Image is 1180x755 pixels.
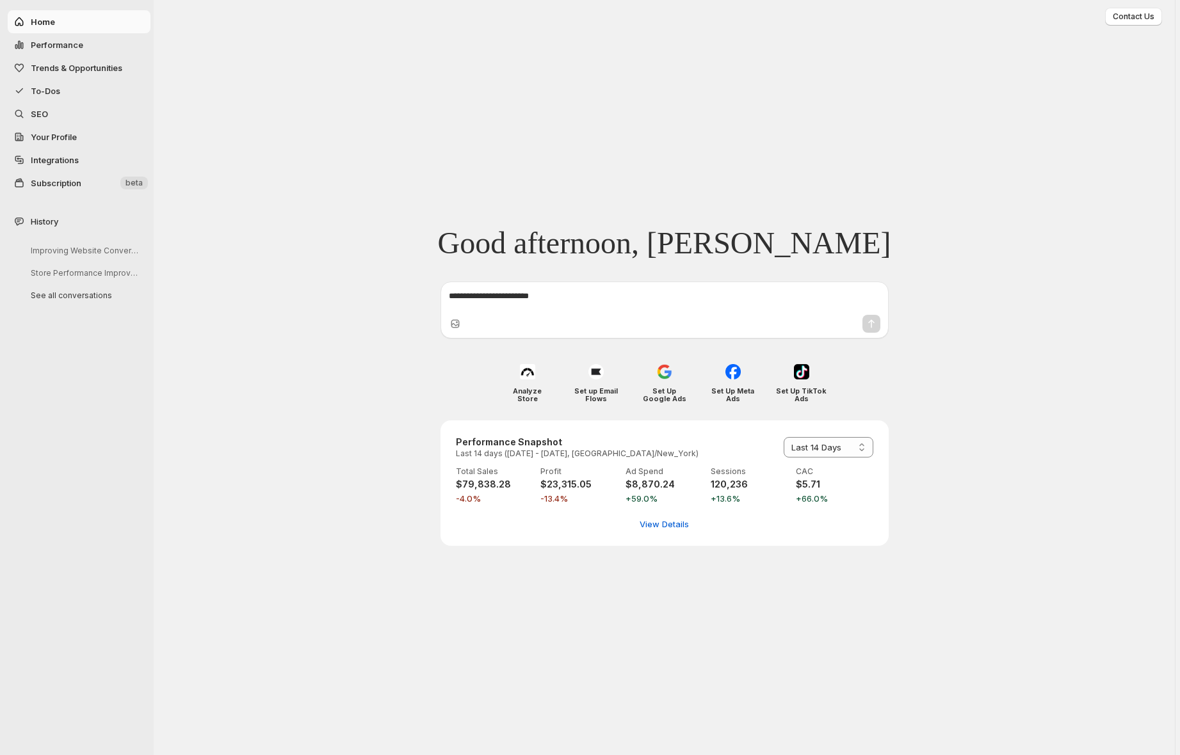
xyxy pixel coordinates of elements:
button: See all conversations [20,285,149,305]
span: Good afternoon, [PERSON_NAME] [438,225,891,262]
h4: Set up Email Flows [570,387,621,402]
a: Integrations [8,148,150,171]
button: Contact Us [1105,8,1162,26]
span: To-Dos [31,86,60,96]
button: Subscription [8,171,150,195]
h4: $79,838.28 [456,478,533,491]
span: Home [31,17,55,27]
button: Performance [8,33,150,56]
button: To-Dos [8,79,150,102]
span: Integrations [31,155,79,165]
button: Trends & Opportunities [8,56,150,79]
h4: $8,870.24 [626,478,703,491]
p: Total Sales [456,466,533,477]
img: Analyze Store icon [520,364,535,379]
h4: Analyze Store [502,387,553,402]
span: Subscription [31,178,81,188]
span: +13.6% [711,492,788,505]
span: History [31,215,58,228]
button: Home [8,10,150,33]
button: Improving Website Conversion Rate Strategies [20,241,149,260]
img: Set up Email Flows icon [588,364,604,379]
span: beta [125,178,143,188]
p: Last 14 days ([DATE] - [DATE], [GEOGRAPHIC_DATA]/New_York) [456,449,699,459]
p: Profit [540,466,618,477]
a: Your Profile [8,125,150,148]
img: Set Up Google Ads icon [657,364,672,379]
a: SEO [8,102,150,125]
p: Sessions [711,466,788,477]
span: Contact Us [1113,12,1154,22]
span: View Details [640,518,689,530]
button: Store Performance Improvement Analysis [20,263,149,283]
span: +59.0% [626,492,703,505]
h4: Set Up Google Ads [639,387,690,402]
p: CAC [796,466,873,477]
span: -13.4% [540,492,618,505]
span: SEO [31,109,48,119]
h4: Set Up Meta Ads [707,387,758,402]
button: View detailed performance [632,514,697,534]
span: +66.0% [796,492,873,505]
span: Trends & Opportunities [31,63,122,73]
h3: Performance Snapshot [456,436,699,449]
h4: Set Up TikTok Ads [776,387,827,402]
span: Performance [31,40,83,50]
img: Set Up Meta Ads icon [725,364,741,379]
h4: $23,315.05 [540,478,618,491]
p: Ad Spend [626,466,703,477]
h4: 120,236 [711,478,788,491]
button: Upload image [449,317,462,330]
span: Your Profile [31,132,77,142]
span: -4.0% [456,492,533,505]
img: Set Up TikTok Ads icon [794,364,809,379]
h4: $5.71 [796,478,873,491]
